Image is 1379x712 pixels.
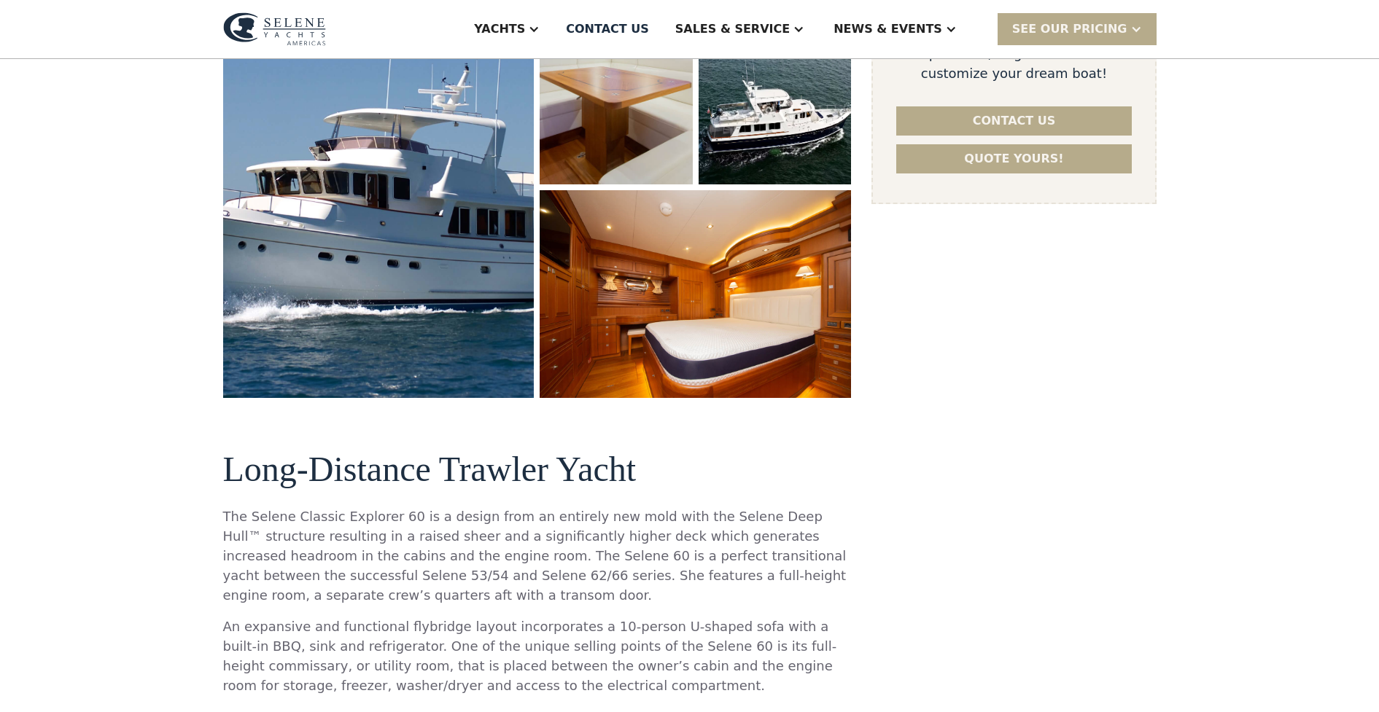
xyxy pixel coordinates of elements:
div: News & EVENTS [834,20,942,38]
div: Yachts [474,20,525,38]
p: The Selene Classic Explorer 60 is a design from an entirely new mold with the Selene Deep Hull™ s... [223,506,852,605]
a: Contact us [896,106,1131,136]
div: SEE Our Pricing [998,13,1157,44]
div: Contact US [566,20,649,38]
a: Quote yours! [896,144,1131,173]
a: open lightbox [699,53,852,184]
div: Sales & Service [675,20,790,38]
div: SEE Our Pricing [1012,20,1127,38]
img: logo [223,12,326,46]
h2: Long-Distance Trawler Yacht [223,450,852,489]
p: An expansive and functional flybridge layout incorporates a 10-person U-shaped sofa with a built-... [223,617,852,695]
a: open lightbox [540,190,851,398]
